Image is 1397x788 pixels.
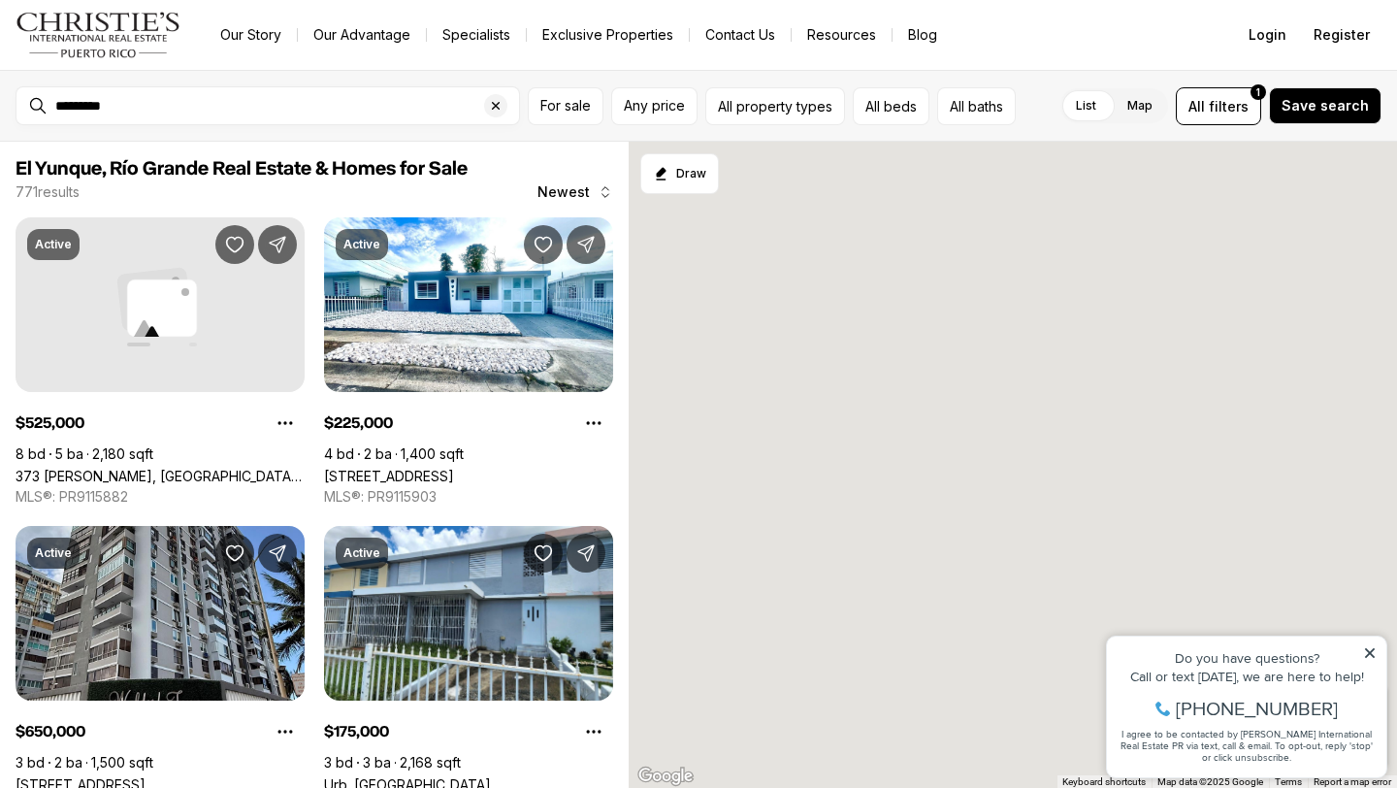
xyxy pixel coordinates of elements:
span: Register [1314,27,1370,43]
label: List [1060,88,1112,123]
button: Login [1237,16,1298,54]
span: I agree to be contacted by [PERSON_NAME] International Real Estate PR via text, call & email. To ... [24,119,276,156]
p: Active [35,237,72,252]
button: Property options [574,404,613,443]
span: Save search [1282,98,1369,114]
button: All baths [937,87,1016,125]
label: Map [1112,88,1168,123]
button: Clear search input [484,87,519,124]
button: Share Property [258,534,297,573]
p: 771 results [16,184,80,200]
span: filters [1209,96,1249,116]
span: [PHONE_NUMBER] [80,91,242,111]
button: Property options [266,404,305,443]
button: Save Property: 373 LUTZ [215,225,254,264]
span: Newest [537,184,590,200]
button: Save Property: 7 A 33 CALLE BOLIVIA [524,225,563,264]
a: Our Advantage [298,21,426,49]
button: Property options [266,712,305,751]
button: Share Property [258,225,297,264]
button: For sale [528,87,603,125]
p: Active [343,237,380,252]
span: 1 [1256,84,1260,100]
p: Active [35,545,72,561]
button: Save Property: Urb. Irlanda Heights CALLE MIZAR [524,534,563,573]
span: Any price [624,98,685,114]
a: 7 A 33 CALLE BOLIVIA, BAYAMON PR, 00959 [324,468,454,484]
button: Save search [1269,87,1381,124]
span: All [1188,96,1205,116]
div: Do you have questions? [20,44,280,57]
a: Specialists [427,21,526,49]
a: Our Story [205,21,297,49]
button: Save Property: 4123 ISLA VERDE AVENUE #203 [215,534,254,573]
a: Resources [792,21,892,49]
button: Start drawing [640,153,719,194]
button: Any price [611,87,698,125]
button: Register [1302,16,1381,54]
button: All property types [705,87,845,125]
button: Share Property [567,225,605,264]
a: Blog [893,21,953,49]
a: 373 LUTZ, SAN JUAN PR, 00901 [16,468,305,484]
span: For sale [540,98,591,114]
a: Exclusive Properties [527,21,689,49]
span: El Yunque, Río Grande Real Estate & Homes for Sale [16,159,468,179]
img: logo [16,12,181,58]
button: Allfilters1 [1176,87,1261,125]
button: Contact Us [690,21,791,49]
span: Login [1249,27,1286,43]
button: All beds [853,87,929,125]
button: Newest [526,173,625,212]
p: Active [343,545,380,561]
div: Call or text [DATE], we are here to help! [20,62,280,76]
button: Share Property [567,534,605,573]
button: Property options [574,712,613,751]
